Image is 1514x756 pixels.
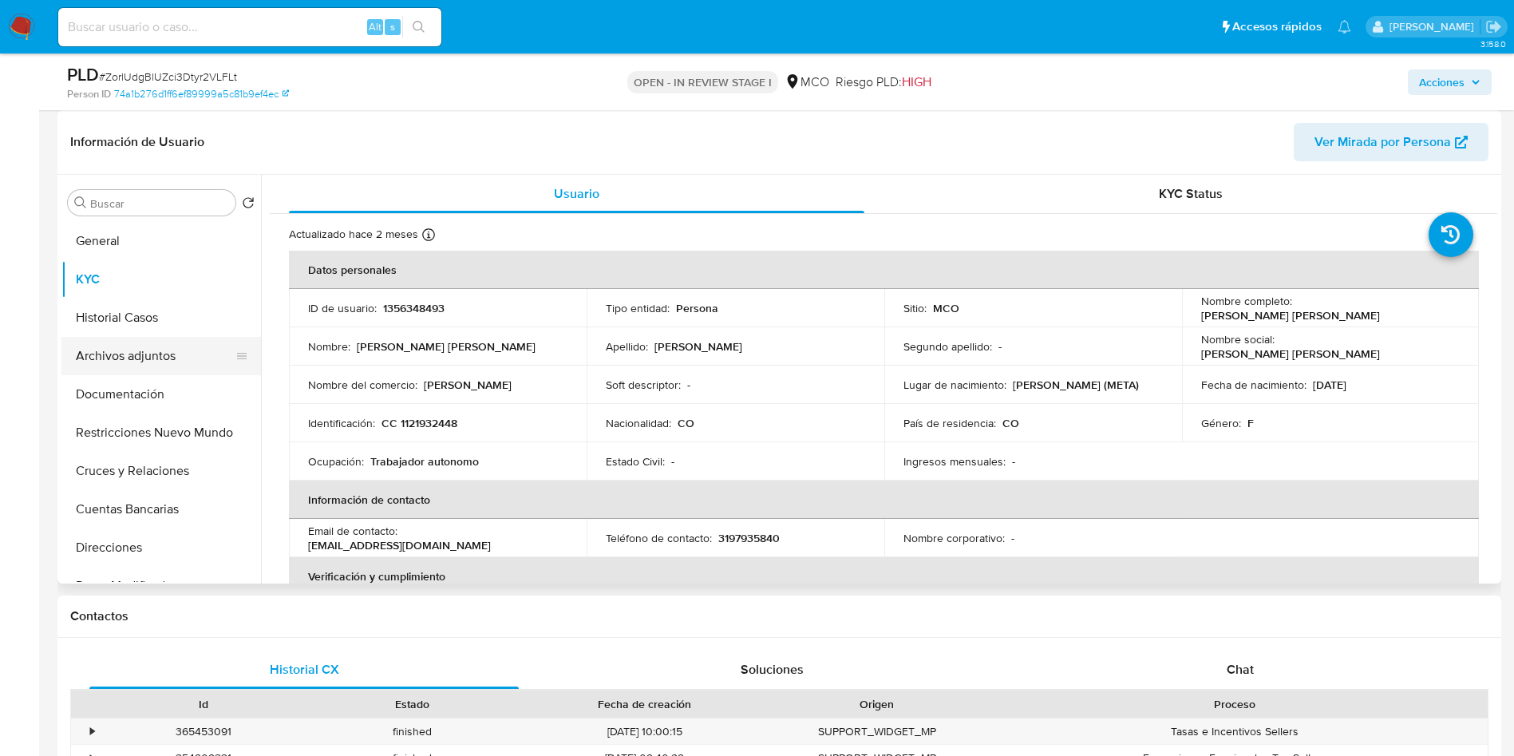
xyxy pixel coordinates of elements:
[718,531,780,545] p: 3197935840
[61,337,248,375] button: Archivos adjuntos
[67,87,111,101] b: Person ID
[902,73,931,91] span: HIGH
[61,260,261,299] button: KYC
[289,227,418,242] p: Actualizado hace 2 meses
[606,531,712,545] p: Teléfono de contacto :
[1011,531,1014,545] p: -
[998,339,1002,354] p: -
[1408,69,1492,95] button: Acciones
[1314,123,1451,161] span: Ver Mirada por Persona
[270,660,339,679] span: Historial CX
[1227,660,1254,679] span: Chat
[836,73,931,91] span: Riesgo PLD:
[74,196,87,209] button: Buscar
[99,718,308,745] div: 365453091
[678,416,694,430] p: CO
[606,454,665,469] p: Estado Civil :
[58,17,441,38] input: Buscar usuario o caso...
[308,538,491,552] p: [EMAIL_ADDRESS][DOMAIN_NAME]
[1201,378,1306,392] p: Fecha de nacimiento :
[1012,454,1015,469] p: -
[784,696,970,712] div: Origen
[308,378,417,392] p: Nombre del comercio :
[402,16,435,38] button: search-icon
[1201,416,1241,430] p: Género :
[1480,38,1506,50] span: 3.158.0
[903,301,927,315] p: Sitio :
[61,452,261,490] button: Cruces y Relaciones
[110,696,297,712] div: Id
[289,251,1479,289] th: Datos personales
[61,375,261,414] button: Documentación
[993,696,1476,712] div: Proceso
[903,416,996,430] p: País de residencia :
[61,567,261,605] button: Datos Modificados
[70,608,1488,624] h1: Contactos
[289,481,1479,519] th: Información de contacto
[627,71,778,93] p: OPEN - IN REVIEW STAGE I
[114,87,289,101] a: 74a1b276d1ff6ef89999a5c81b9ef4ec
[369,19,381,34] span: Alt
[1338,20,1351,34] a: Notificaciones
[606,301,670,315] p: Tipo entidad :
[357,339,536,354] p: [PERSON_NAME] [PERSON_NAME]
[90,724,94,739] div: •
[90,196,229,211] input: Buscar
[982,718,1488,745] div: Tasas e Incentivos Sellers
[606,339,648,354] p: Apellido :
[1201,346,1380,361] p: [PERSON_NAME] [PERSON_NAME]
[606,378,681,392] p: Soft descriptor :
[308,339,350,354] p: Nombre :
[1201,332,1275,346] p: Nombre social :
[1201,308,1380,323] p: [PERSON_NAME] [PERSON_NAME]
[99,69,237,85] span: # ZorlUdgBlUZci3Dtyr2VLFLt
[785,73,829,91] div: MCO
[903,378,1006,392] p: Lugar de nacimiento :
[933,301,959,315] p: MCO
[1389,19,1480,34] p: damian.rodriguez@mercadolibre.com
[1247,416,1254,430] p: F
[676,301,718,315] p: Persona
[1232,18,1322,35] span: Accesos rápidos
[1294,123,1488,161] button: Ver Mirada por Persona
[319,696,506,712] div: Estado
[381,416,457,430] p: CC 1121932448
[67,61,99,87] b: PLD
[242,196,255,214] button: Volver al orden por defecto
[1013,378,1139,392] p: [PERSON_NAME] (META)
[1419,69,1465,95] span: Acciones
[1201,294,1292,308] p: Nombre completo :
[70,134,204,150] h1: Información de Usuario
[424,378,512,392] p: [PERSON_NAME]
[308,524,397,538] p: Email de contacto :
[308,416,375,430] p: Identificación :
[554,184,599,203] span: Usuario
[289,557,1479,596] th: Verificación y cumplimiento
[903,531,1005,545] p: Nombre corporativo :
[308,301,377,315] p: ID de usuario :
[528,696,761,712] div: Fecha de creación
[61,490,261,528] button: Cuentas Bancarias
[671,454,674,469] p: -
[61,222,261,260] button: General
[383,301,445,315] p: 1356348493
[1002,416,1019,430] p: CO
[687,378,690,392] p: -
[61,299,261,337] button: Historial Casos
[1485,18,1502,35] a: Salir
[903,339,992,354] p: Segundo apellido :
[308,454,364,469] p: Ocupación :
[370,454,479,469] p: Trabajador autonomo
[741,660,804,679] span: Soluciones
[517,718,773,745] div: [DATE] 10:00:15
[606,416,671,430] p: Nacionalidad :
[61,414,261,452] button: Restricciones Nuevo Mundo
[654,339,742,354] p: [PERSON_NAME]
[390,19,395,34] span: s
[903,454,1006,469] p: Ingresos mensuales :
[1159,184,1223,203] span: KYC Status
[1313,378,1346,392] p: [DATE]
[61,528,261,567] button: Direcciones
[308,718,517,745] div: finished
[773,718,982,745] div: SUPPORT_WIDGET_MP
